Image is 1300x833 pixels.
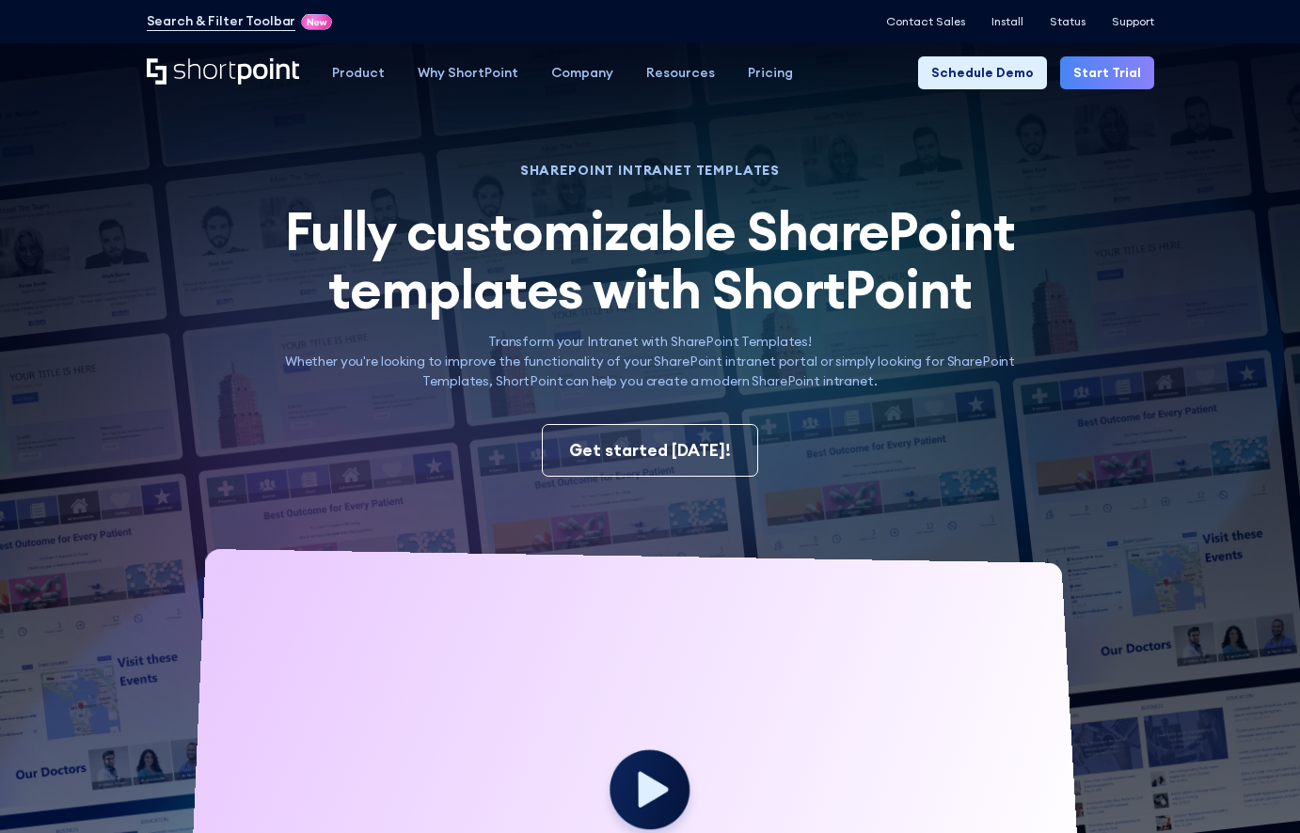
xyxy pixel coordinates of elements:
[732,56,810,89] a: Pricing
[630,56,732,89] a: Resources
[147,11,296,31] a: Search & Filter Toolbar
[316,56,402,89] a: Product
[886,15,965,28] a: Contact Sales
[1206,743,1300,833] iframe: Chat Widget
[285,197,1015,322] span: Fully customizable SharePoint templates with ShortPoint
[918,56,1047,89] a: Schedule Demo
[418,63,518,83] div: Why ShortPoint
[569,438,731,463] div: Get started [DATE]!
[551,63,613,83] div: Company
[265,165,1036,176] h1: SHAREPOINT INTRANET TEMPLATES
[1050,15,1086,28] a: Status
[1060,56,1154,89] a: Start Trial
[542,424,758,477] a: Get started [DATE]!
[332,63,385,83] div: Product
[1112,15,1154,28] a: Support
[991,15,1023,28] a: Install
[646,63,715,83] div: Resources
[265,332,1036,391] p: Transform your Intranet with SharePoint Templates! Whether you're looking to improve the function...
[535,56,630,89] a: Company
[402,56,535,89] a: Why ShortPoint
[748,63,793,83] div: Pricing
[147,58,300,86] a: Home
